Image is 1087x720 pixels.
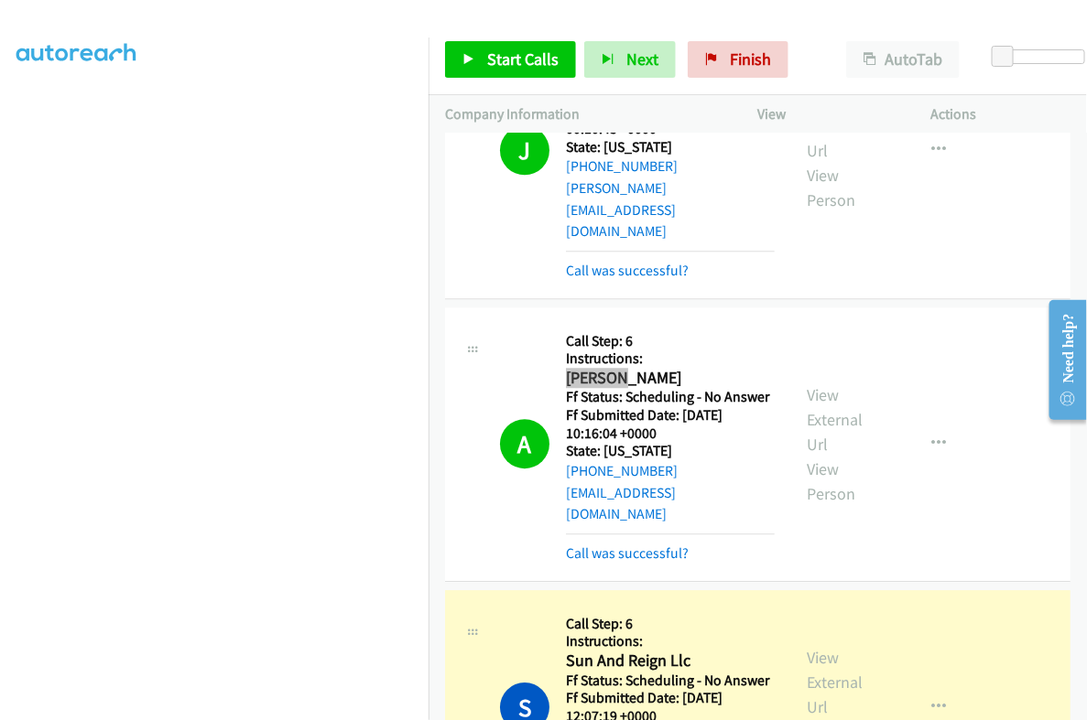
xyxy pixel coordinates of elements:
h5: Ff Status: Scheduling - No Answer [566,672,775,690]
h2: [PERSON_NAME] [566,368,775,389]
h5: Ff Status: Scheduling - No Answer [566,388,775,406]
a: View External Url [808,647,864,717]
h1: J [500,125,549,175]
a: Call was successful? [566,544,689,562]
a: Start Calls [445,41,576,78]
a: [PERSON_NAME][EMAIL_ADDRESS][DOMAIN_NAME] [566,179,676,240]
a: Call was successful? [566,262,689,279]
a: [PHONE_NUMBER] [566,157,678,175]
a: Finish [688,41,788,78]
span: Next [626,48,658,70]
iframe: Resource Center [1034,287,1087,433]
a: View External Url [808,91,864,161]
h1: A [500,419,549,468]
a: [EMAIL_ADDRESS][DOMAIN_NAME] [566,484,676,523]
button: Next [584,41,676,78]
a: View Person [808,458,856,504]
h5: Ff Submitted Date: [DATE] 10:16:04 +0000 [566,406,775,442]
span: Finish [730,48,771,70]
h5: Instructions: [566,632,775,650]
h5: State: [US_STATE] [566,138,775,156]
p: Company Information [445,103,725,125]
a: View External Url [808,384,864,455]
p: View [758,103,898,125]
h5: Call Step: 6 [566,615,775,633]
span: Start Calls [487,48,559,70]
h5: Instructions: [566,349,775,368]
h2: Sun And Reign Llc [566,650,775,672]
h5: State: [US_STATE] [566,442,775,460]
h5: Call Step: 6 [566,332,775,350]
button: AutoTab [846,41,960,78]
p: Actions [930,103,1071,125]
a: [PHONE_NUMBER] [566,462,678,479]
a: View Person [808,165,856,210]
